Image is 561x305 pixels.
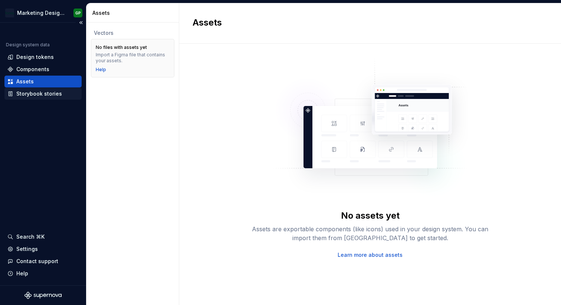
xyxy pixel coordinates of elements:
div: Marketing Design System [17,9,65,17]
div: Help [16,270,28,277]
div: Import a Figma file that contains your assets. [96,52,170,64]
button: Help [4,268,82,279]
h2: Assets [193,17,539,29]
div: No assets yet [341,210,400,222]
div: Design tokens [16,53,54,61]
div: Components [16,66,49,73]
a: Learn more about assets [338,251,403,259]
div: Assets [92,9,176,17]
div: No files with assets yet [96,44,147,50]
a: Settings [4,243,82,255]
div: GP [75,10,81,16]
div: Vectors [94,29,171,37]
button: Marketing Design SystemGP [1,5,85,21]
a: Storybook stories [4,88,82,100]
div: Assets are exportable components (like icons) used in your design system. You can import them fro... [252,225,489,242]
button: Contact support [4,255,82,267]
svg: Supernova Logo [24,292,62,299]
div: Design system data [6,42,50,48]
a: Design tokens [4,51,82,63]
a: Components [4,63,82,75]
button: Collapse sidebar [76,17,86,28]
button: Search ⌘K [4,231,82,243]
div: Search ⌘K [16,233,45,241]
div: Contact support [16,258,58,265]
img: c17557e8-ebdc-49e2-ab9e-7487adcf6d53.png [5,9,14,17]
a: Help [96,67,106,73]
div: Assets [16,78,34,85]
div: Storybook stories [16,90,62,97]
a: Assets [4,76,82,87]
div: Settings [16,245,38,253]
